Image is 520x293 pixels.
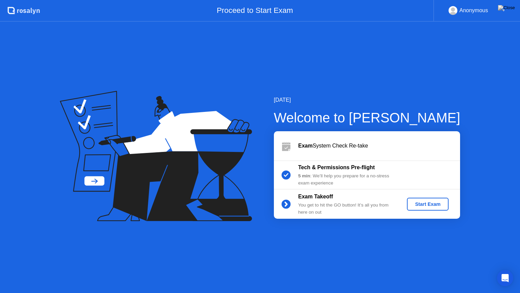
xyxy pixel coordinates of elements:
div: Anonymous [459,6,488,15]
div: Open Intercom Messenger [497,270,513,286]
b: Tech & Permissions Pre-flight [298,164,375,170]
div: : We’ll help you prepare for a no-stress exam experience [298,173,396,187]
img: Close [498,5,515,11]
div: You get to hit the GO button! It’s all you from here on out [298,202,396,216]
div: Start Exam [410,201,446,207]
div: [DATE] [274,96,460,104]
b: Exam [298,143,313,149]
div: Welcome to [PERSON_NAME] [274,108,460,128]
b: 5 min [298,173,310,178]
div: System Check Re-take [298,142,460,150]
button: Start Exam [407,198,449,211]
b: Exam Takeoff [298,194,333,199]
